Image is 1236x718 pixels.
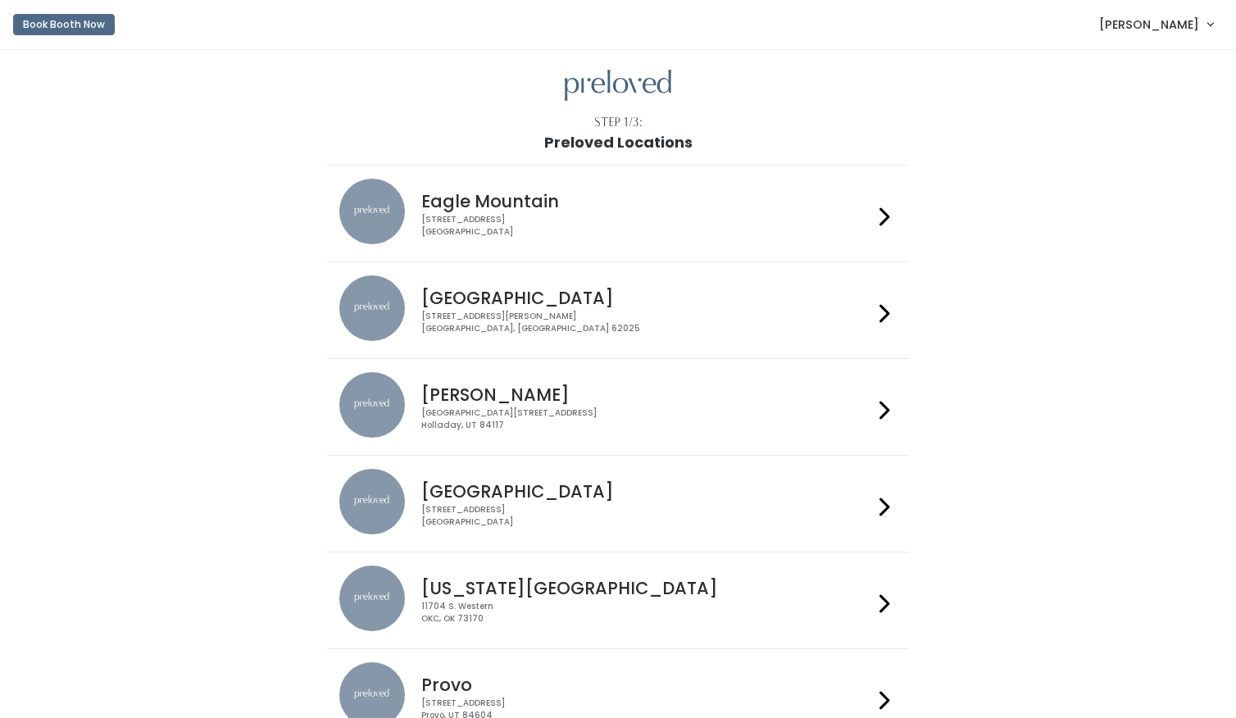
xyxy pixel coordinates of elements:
[421,289,872,307] h4: [GEOGRAPHIC_DATA]
[421,385,872,404] h4: [PERSON_NAME]
[339,372,896,442] a: preloved location [PERSON_NAME] [GEOGRAPHIC_DATA][STREET_ADDRESS]Holladay, UT 84117
[339,566,896,635] a: preloved location [US_STATE][GEOGRAPHIC_DATA] 11704 S. WesternOKC, OK 73170
[13,14,115,35] button: Book Booth Now
[339,179,896,248] a: preloved location Eagle Mountain [STREET_ADDRESS][GEOGRAPHIC_DATA]
[594,114,643,131] div: Step 1/3:
[339,372,405,438] img: preloved location
[1083,7,1229,42] a: [PERSON_NAME]
[565,70,671,102] img: preloved logo
[421,504,872,528] div: [STREET_ADDRESS] [GEOGRAPHIC_DATA]
[421,407,872,431] div: [GEOGRAPHIC_DATA][STREET_ADDRESS] Holladay, UT 84117
[421,601,872,625] div: 11704 S. Western OKC, OK 73170
[339,566,405,631] img: preloved location
[339,469,896,538] a: preloved location [GEOGRAPHIC_DATA] [STREET_ADDRESS][GEOGRAPHIC_DATA]
[421,482,872,501] h4: [GEOGRAPHIC_DATA]
[13,7,115,43] a: Book Booth Now
[339,275,405,341] img: preloved location
[1099,16,1199,34] span: [PERSON_NAME]
[339,275,896,345] a: preloved location [GEOGRAPHIC_DATA] [STREET_ADDRESS][PERSON_NAME][GEOGRAPHIC_DATA], [GEOGRAPHIC_D...
[339,469,405,534] img: preloved location
[421,214,872,238] div: [STREET_ADDRESS] [GEOGRAPHIC_DATA]
[421,311,872,334] div: [STREET_ADDRESS][PERSON_NAME] [GEOGRAPHIC_DATA], [GEOGRAPHIC_DATA] 62025
[421,192,872,211] h4: Eagle Mountain
[421,579,872,598] h4: [US_STATE][GEOGRAPHIC_DATA]
[339,179,405,244] img: preloved location
[544,134,693,151] h1: Preloved Locations
[421,675,872,694] h4: Provo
